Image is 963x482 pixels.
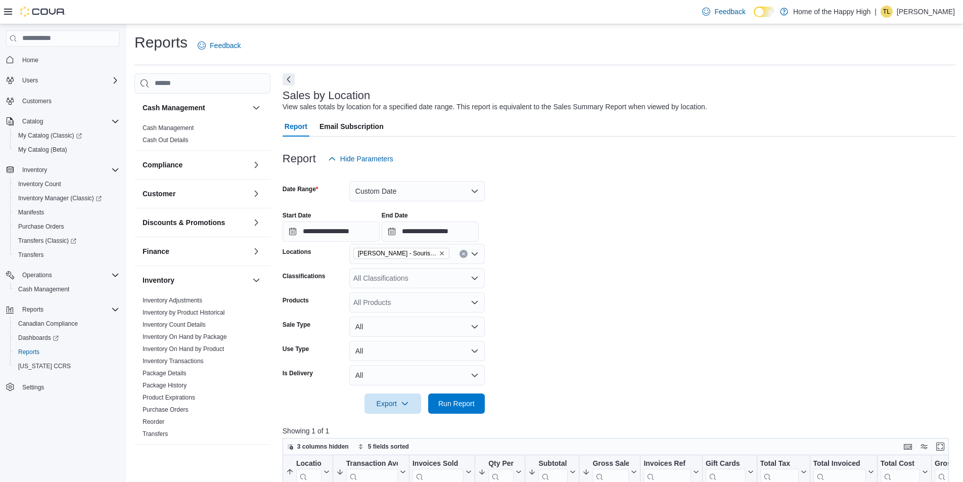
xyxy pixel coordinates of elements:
button: Canadian Compliance [10,317,123,331]
button: All [349,317,485,337]
a: Inventory Adjustments [143,297,202,304]
a: Reports [14,346,43,358]
a: Purchase Orders [143,406,189,413]
span: Purchase Orders [18,223,64,231]
a: Inventory by Product Historical [143,309,225,316]
button: My Catalog (Beta) [10,143,123,157]
p: Home of the Happy High [793,6,870,18]
div: Total Invoiced [813,459,865,468]
button: Export [364,393,421,414]
span: Settings [22,383,44,391]
span: Transfers [14,249,119,261]
div: Total Tax [760,459,798,468]
div: Cash Management [134,122,270,150]
button: Next [283,73,295,85]
a: Dashboards [10,331,123,345]
div: Invoices Sold [412,459,464,468]
span: TL [883,6,890,18]
button: [US_STATE] CCRS [10,359,123,373]
label: Is Delivery [283,369,313,377]
a: Feedback [698,2,749,22]
div: Tammy Lacharite [881,6,893,18]
a: Cash Out Details [143,137,189,144]
button: Operations [18,269,56,281]
button: Inventory [2,163,123,177]
button: Display options [918,441,930,453]
span: Reports [18,348,39,356]
button: Catalog [18,115,47,127]
a: Customers [18,95,56,107]
a: My Catalog (Beta) [14,144,71,156]
span: Customers [22,97,52,105]
span: Transfers [143,430,168,438]
h3: Compliance [143,160,182,170]
span: Estevan - Souris Avenue - Fire & Flower [353,248,449,259]
span: 5 fields sorted [368,443,409,451]
h3: Sales by Location [283,90,371,102]
span: Feedback [210,40,241,51]
span: Operations [22,271,52,279]
span: Reorder [143,418,164,426]
span: Hide Parameters [340,154,393,164]
a: Inventory Count [14,178,65,190]
button: Finance [143,246,248,256]
span: Inventory Manager (Classic) [14,192,119,204]
span: Canadian Compliance [14,318,119,330]
span: Dashboards [14,332,119,344]
button: Customers [2,94,123,108]
label: Date Range [283,185,318,193]
button: Reports [2,302,123,317]
span: Purchase Orders [14,221,119,233]
input: Dark Mode [754,7,775,17]
a: Canadian Compliance [14,318,82,330]
span: Product Expirations [143,393,195,402]
span: Inventory Count Details [143,321,206,329]
button: All [349,365,485,385]
span: Run Report [438,399,475,409]
a: Inventory Manager (Classic) [14,192,106,204]
button: Customer [250,188,262,200]
button: Clear input [460,250,468,258]
button: Catalog [2,114,123,128]
button: Inventory [250,274,262,286]
h1: Reports [134,32,188,53]
button: Manifests [10,205,123,220]
span: Feedback [714,7,745,17]
a: Manifests [14,206,48,218]
button: Discounts & Promotions [250,216,262,229]
button: Operations [2,268,123,282]
span: [PERSON_NAME] - Souris Avenue - Fire & Flower [358,248,437,258]
label: Sale Type [283,321,310,329]
span: My Catalog (Classic) [18,132,82,140]
span: Transfers [18,251,43,259]
span: 3 columns hidden [297,443,349,451]
a: Transfers [143,430,168,437]
button: Hide Parameters [324,149,397,169]
div: Inventory [134,294,270,444]
button: Home [2,53,123,67]
img: Cova [20,7,66,17]
button: Cash Management [143,103,248,113]
div: Gift Cards [706,459,746,468]
span: Inventory Count [18,180,61,188]
a: Settings [18,381,48,393]
span: Catalog [22,117,43,125]
span: Cash Management [14,283,119,295]
a: My Catalog (Classic) [14,129,86,142]
span: My Catalog (Beta) [18,146,67,154]
button: Custom Date [349,181,485,201]
h3: Finance [143,246,169,256]
span: Settings [18,380,119,393]
a: Product Expirations [143,394,195,401]
button: Finance [250,245,262,257]
span: Purchase Orders [143,406,189,414]
div: Total Cost [880,459,920,468]
a: Reorder [143,418,164,425]
label: End Date [382,211,408,220]
button: Inventory [143,275,248,285]
label: Locations [283,248,311,256]
button: Open list of options [471,274,479,282]
nav: Complex example [6,49,119,421]
a: [US_STATE] CCRS [14,360,75,372]
h3: Loyalty [143,454,167,464]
